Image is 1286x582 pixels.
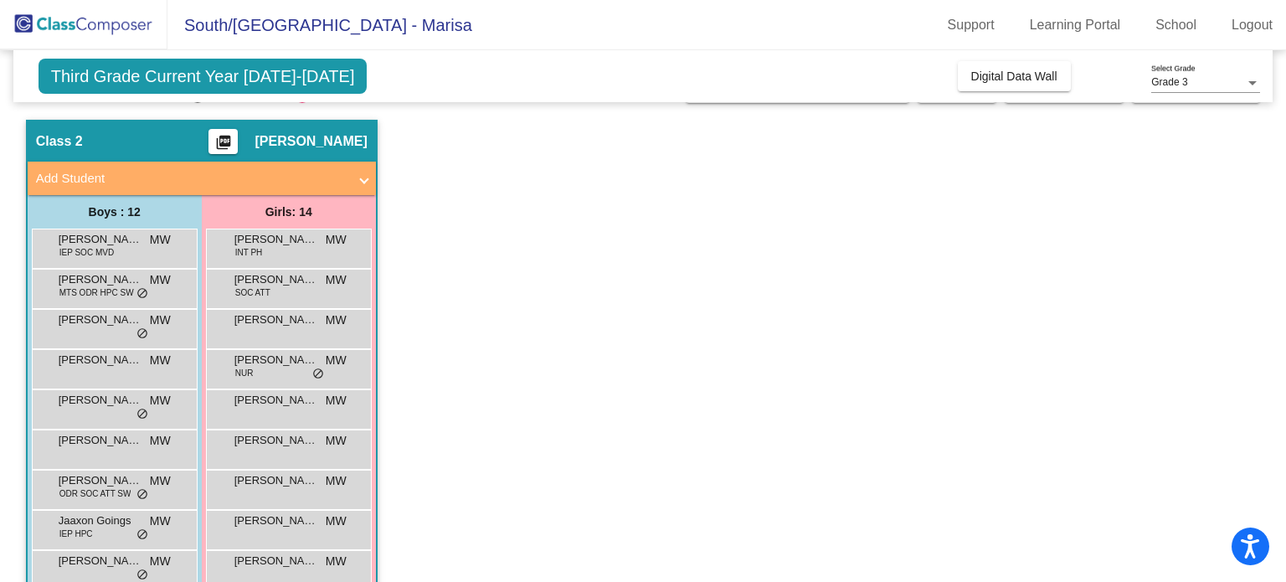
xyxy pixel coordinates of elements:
a: School [1142,12,1210,39]
span: [PERSON_NAME] [234,271,318,288]
span: do_not_disturb_alt [136,327,148,341]
span: do_not_disturb_alt [312,368,324,381]
a: Learning Portal [1016,12,1134,39]
span: [PERSON_NAME] [234,352,318,368]
span: ODR SOC ATT SW [59,487,131,500]
mat-panel-title: Add Student [36,169,347,188]
span: MW [326,271,347,289]
span: Third Grade Current Year [DATE]-[DATE] [39,59,368,94]
span: MW [326,512,347,530]
span: Grade 3 [1151,76,1187,88]
a: Support [934,12,1008,39]
span: [PERSON_NAME] [59,271,142,288]
span: [PERSON_NAME] [234,231,318,248]
span: MW [150,432,171,450]
span: MW [326,553,347,570]
span: MW [150,472,171,490]
span: MW [326,352,347,369]
button: Print Students Details [208,129,238,154]
span: Class 2 [36,133,83,150]
span: Digital Data Wall [971,70,1057,83]
span: [PERSON_NAME] [59,432,142,449]
span: MW [326,472,347,490]
span: [PERSON_NAME][US_STATE] [59,231,142,248]
span: [PERSON_NAME] [59,352,142,368]
span: [PERSON_NAME] [59,472,142,489]
span: [PERSON_NAME] [234,512,318,529]
span: MTS ODR HPC SW [59,286,134,299]
span: SOC ATT [235,286,270,299]
span: [PERSON_NAME] [59,553,142,569]
span: MW [150,352,171,369]
span: MW [150,392,171,409]
span: [PERSON_NAME] [234,392,318,409]
span: MW [150,231,171,249]
span: MW [150,512,171,530]
mat-icon: picture_as_pdf [213,134,234,157]
span: Jaaxon Goings [59,512,142,529]
span: MW [150,553,171,570]
span: [PERSON_NAME] [234,432,318,449]
span: INT PH [235,246,263,259]
span: do_not_disturb_alt [136,408,148,421]
span: [PERSON_NAME] [255,133,367,150]
span: South/[GEOGRAPHIC_DATA] - Marisa [167,12,472,39]
span: IEP HPC [59,528,93,540]
button: Digital Data Wall [958,61,1071,91]
a: Logout [1218,12,1286,39]
span: [PERSON_NAME] [234,553,318,569]
span: do_not_disturb_alt [136,488,148,502]
span: NUR [235,367,254,379]
span: MW [150,312,171,329]
mat-expansion-panel-header: Add Student [28,162,376,195]
span: do_not_disturb_alt [136,569,148,582]
span: [PERSON_NAME] [59,392,142,409]
span: MW [326,231,347,249]
span: do_not_disturb_alt [136,287,148,301]
span: [PERSON_NAME] [234,472,318,489]
span: do_not_disturb_alt [136,528,148,542]
span: IEP SOC MVD [59,246,114,259]
span: MW [326,432,347,450]
span: MW [326,312,347,329]
span: MW [150,271,171,289]
span: [PERSON_NAME] [234,312,318,328]
span: [PERSON_NAME] [59,312,142,328]
span: MW [326,392,347,409]
div: Girls: 14 [202,195,376,229]
div: Boys : 12 [28,195,202,229]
